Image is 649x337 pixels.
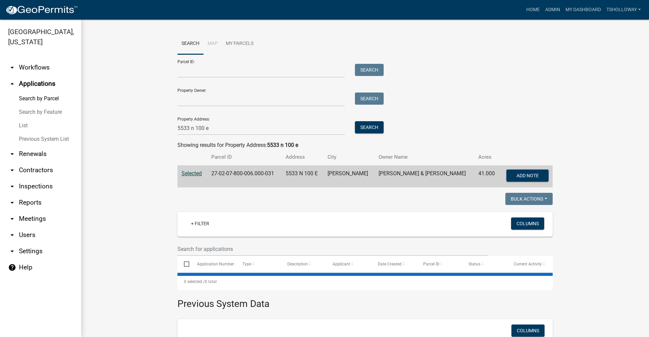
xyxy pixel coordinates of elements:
[462,256,507,272] datatable-header-cell: Status
[423,262,439,266] span: Parcel ID
[8,166,16,174] i: arrow_drop_down
[267,142,298,148] strong: 5533 n 100 e
[563,3,604,16] a: My Dashboard
[177,33,203,55] a: Search
[474,149,500,165] th: Acres
[323,149,375,165] th: City
[177,141,553,149] div: Showing results for Property Address:
[8,263,16,271] i: help
[177,290,553,311] h3: Previous System Data
[333,262,350,266] span: Applicant
[505,193,553,205] button: Bulk Actions
[207,165,282,188] td: 27-02-07-800-006.000-031
[355,93,384,105] button: Search
[197,262,234,266] span: Application Number
[222,33,258,55] a: My Parcels
[543,3,563,16] a: Admin
[282,165,323,188] td: 5533 N 100 E
[326,256,371,272] datatable-header-cell: Applicant
[507,256,553,272] datatable-header-cell: Current Activity
[511,217,544,230] button: Columns
[177,242,488,256] input: Search for applications
[282,149,323,165] th: Address
[506,170,549,182] button: Add Note
[177,273,553,290] div: 0 total
[378,262,402,266] span: Date Created
[8,80,16,88] i: arrow_drop_up
[236,256,281,272] datatable-header-cell: Type
[323,165,375,188] td: [PERSON_NAME]
[242,262,251,266] span: Type
[375,165,474,188] td: [PERSON_NAME] & [PERSON_NAME]
[182,170,202,177] a: Selected
[177,256,190,272] datatable-header-cell: Select
[190,256,236,272] datatable-header-cell: Application Number
[8,150,16,158] i: arrow_drop_down
[287,262,308,266] span: Description
[516,173,538,178] span: Add Note
[8,63,16,72] i: arrow_drop_down
[604,3,644,16] a: tsholloway
[8,199,16,207] i: arrow_drop_down
[355,64,384,76] button: Search
[355,121,384,133] button: Search
[474,165,500,188] td: 41.000
[8,182,16,190] i: arrow_drop_down
[184,279,205,284] span: 0 selected /
[8,231,16,239] i: arrow_drop_down
[524,3,543,16] a: Home
[186,217,215,230] a: + Filter
[8,215,16,223] i: arrow_drop_down
[8,247,16,255] i: arrow_drop_down
[514,262,542,266] span: Current Activity
[207,149,282,165] th: Parcel ID
[468,262,480,266] span: Status
[375,149,474,165] th: Owner Name
[281,256,326,272] datatable-header-cell: Description
[371,256,417,272] datatable-header-cell: Date Created
[417,256,462,272] datatable-header-cell: Parcel ID
[511,325,545,337] button: Columns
